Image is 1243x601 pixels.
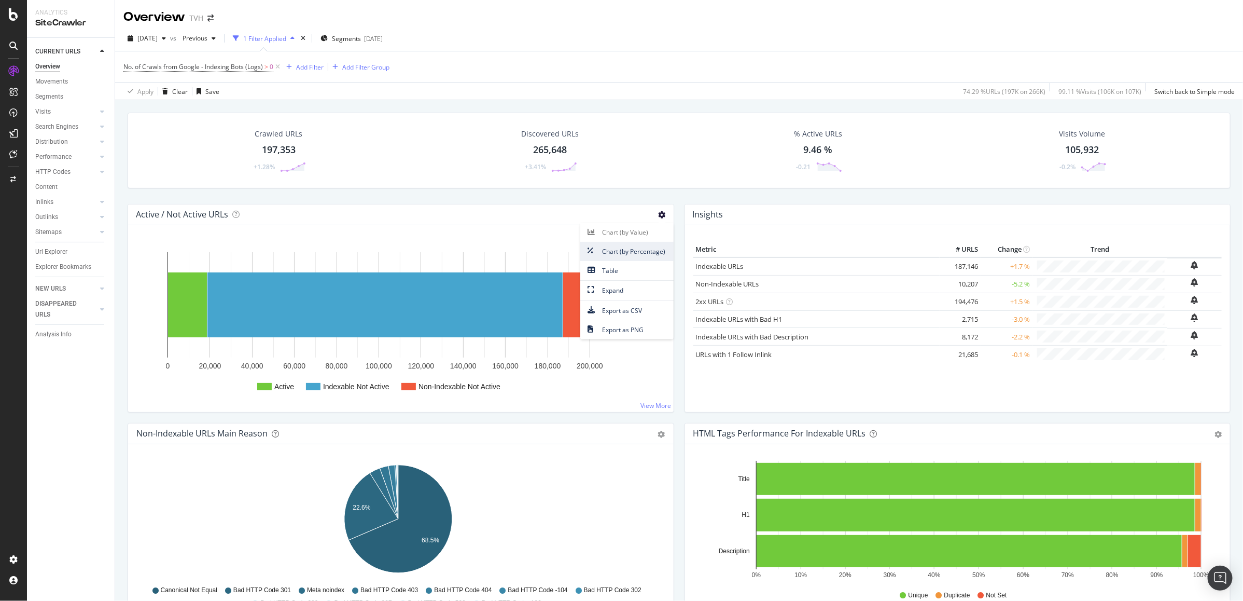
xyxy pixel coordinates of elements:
[243,34,286,43] div: 1 Filter Applied
[718,548,749,555] text: Description
[1154,87,1235,96] div: Switch back to Simple mode
[136,208,228,222] h4: Active / Not Active URLs
[35,298,88,320] div: DISAPPEARED URLS
[136,242,665,404] svg: A chart.
[270,60,273,74] span: 0
[696,332,809,342] a: Indexable URLs with Bad Description
[972,572,985,579] text: 50%
[35,136,68,147] div: Distribution
[1033,242,1167,257] th: Trend
[981,275,1033,293] td: -5.2 %
[693,208,723,222] h4: Insights
[35,136,97,147] a: Distribution
[123,62,263,71] span: No. of Crawls from Google - Indexing Bots (Logs)
[521,129,579,139] div: Discovered URLs
[158,83,188,100] button: Clear
[35,182,58,193] div: Content
[35,212,97,223] a: Outlinks
[641,401,672,410] a: View More
[986,591,1007,600] span: Not Set
[696,279,759,289] a: Non-Indexable URLs
[981,242,1033,257] th: Change
[794,572,807,579] text: 10%
[332,34,361,43] span: Segments
[192,83,219,100] button: Save
[35,329,107,340] a: Analysis Info
[189,13,203,23] div: TVH
[742,512,750,519] text: H1
[1150,572,1163,579] text: 90%
[233,586,291,595] span: Bad HTTP Code 301
[1191,296,1198,304] div: bell-plus
[944,591,970,600] span: Duplicate
[35,298,97,320] a: DISAPPEARED URLS
[738,475,750,483] text: Title
[696,262,744,271] a: Indexable URLs
[1191,313,1198,322] div: bell-plus
[35,227,97,238] a: Sitemaps
[35,167,97,177] a: HTTP Codes
[794,129,842,139] div: % Active URLs
[241,362,263,370] text: 40,000
[299,33,308,44] div: times
[1191,349,1198,357] div: bell-plus
[35,121,97,132] a: Search Engines
[940,257,981,275] td: 187,146
[35,329,72,340] div: Analysis Info
[35,283,66,294] div: NEW URLS
[323,383,389,391] text: Indexable Not Active
[342,63,389,72] div: Add Filter Group
[136,461,660,581] div: A chart.
[533,143,567,157] div: 265,648
[326,362,348,370] text: 80,000
[1191,261,1198,269] div: bell-plus
[584,586,641,595] span: Bad HTTP Code 302
[316,30,387,47] button: Segments[DATE]
[35,197,97,208] a: Inlinks
[422,537,439,544] text: 68.5%
[229,30,299,47] button: 1 Filter Applied
[909,591,928,600] span: Unique
[797,162,811,171] div: -0.21
[1191,331,1198,339] div: bell-plus
[35,61,60,72] div: Overview
[981,328,1033,346] td: -2.2 %
[981,293,1033,310] td: +1.5 %
[883,572,896,579] text: 30%
[178,34,207,43] span: Previous
[35,76,107,87] a: Movements
[1058,87,1141,96] div: 99.11 % Visits ( 106K on 107K )
[1106,572,1118,579] text: 80%
[940,293,981,310] td: 194,476
[693,461,1217,581] svg: A chart.
[307,586,344,595] span: Meta noindex
[525,162,546,171] div: +3.41%
[659,211,666,218] i: Options
[1150,83,1235,100] button: Switch back to Simple mode
[693,242,940,257] th: Metric
[492,362,519,370] text: 160,000
[35,197,53,208] div: Inlinks
[296,63,324,72] div: Add Filter
[963,87,1045,96] div: 74.29 % URLs ( 197K on 266K )
[1208,566,1233,591] div: Open Intercom Messenger
[580,304,674,318] span: Export as CSV
[35,8,106,17] div: Analytics
[254,162,275,171] div: +1.28%
[161,586,217,595] span: Canonical Not Equal
[35,61,107,72] a: Overview
[364,34,383,43] div: [DATE]
[535,362,561,370] text: 180,000
[1214,431,1222,438] div: gear
[1062,572,1074,579] text: 70%
[35,91,107,102] a: Segments
[137,34,158,43] span: 2025 Aug. 5th
[696,297,724,306] a: 2xx URLs
[580,264,674,278] span: Table
[981,346,1033,363] td: -0.1 %
[199,362,221,370] text: 20,000
[696,315,783,324] a: Indexable URLs with Bad H1
[981,257,1033,275] td: +1.7 %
